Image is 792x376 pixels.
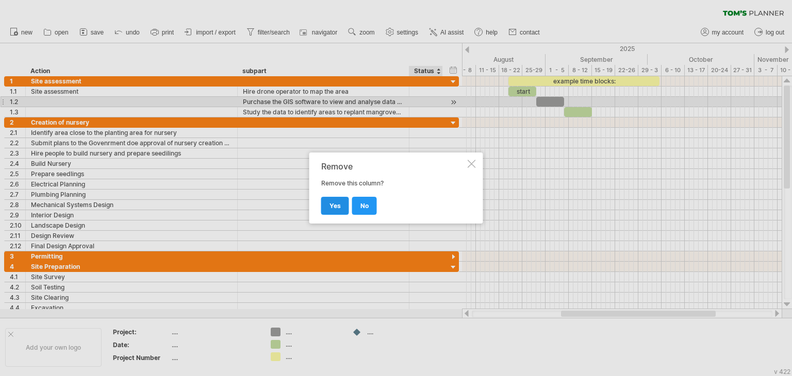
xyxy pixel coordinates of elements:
span: no [360,202,369,210]
div: Remove [321,162,466,171]
div: Remove this column? [321,162,466,214]
span: yes [329,202,341,210]
a: yes [321,197,349,215]
a: no [352,197,377,215]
